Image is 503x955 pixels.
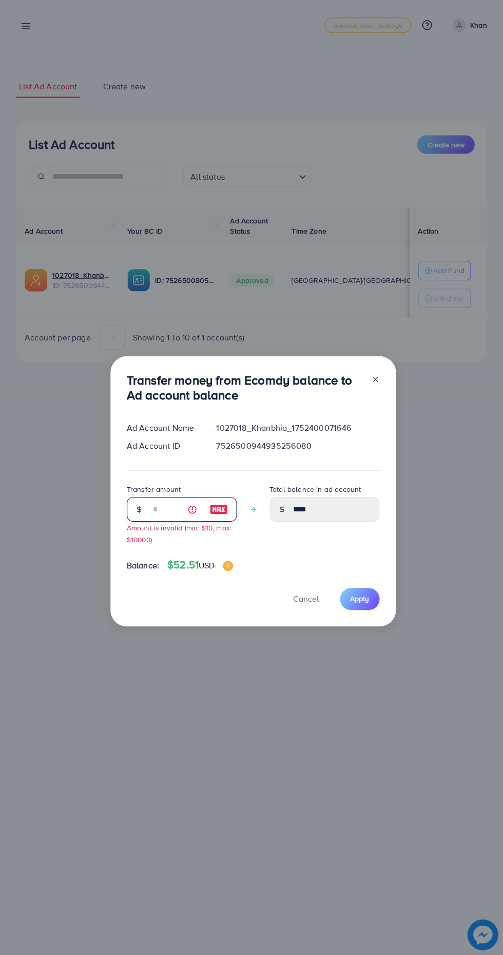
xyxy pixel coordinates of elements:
[119,440,208,452] div: Ad Account ID
[350,594,369,604] span: Apply
[127,523,231,544] small: Amount is invalid (min: $10, max: $10000)
[209,503,228,515] img: image
[223,561,233,571] img: image
[208,440,387,452] div: 7526500944935256080
[127,560,159,571] span: Balance:
[293,593,319,604] span: Cancel
[340,588,379,610] button: Apply
[127,373,363,403] h3: Transfer money from Ecomdy balance to Ad account balance
[280,588,332,610] button: Cancel
[199,560,215,571] span: USD
[119,422,208,434] div: Ad Account Name
[167,559,233,571] h4: $52.51
[269,484,361,494] label: Total balance in ad account
[127,484,181,494] label: Transfer amount
[208,422,387,434] div: 1027018_Khanbhia_1752400071646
